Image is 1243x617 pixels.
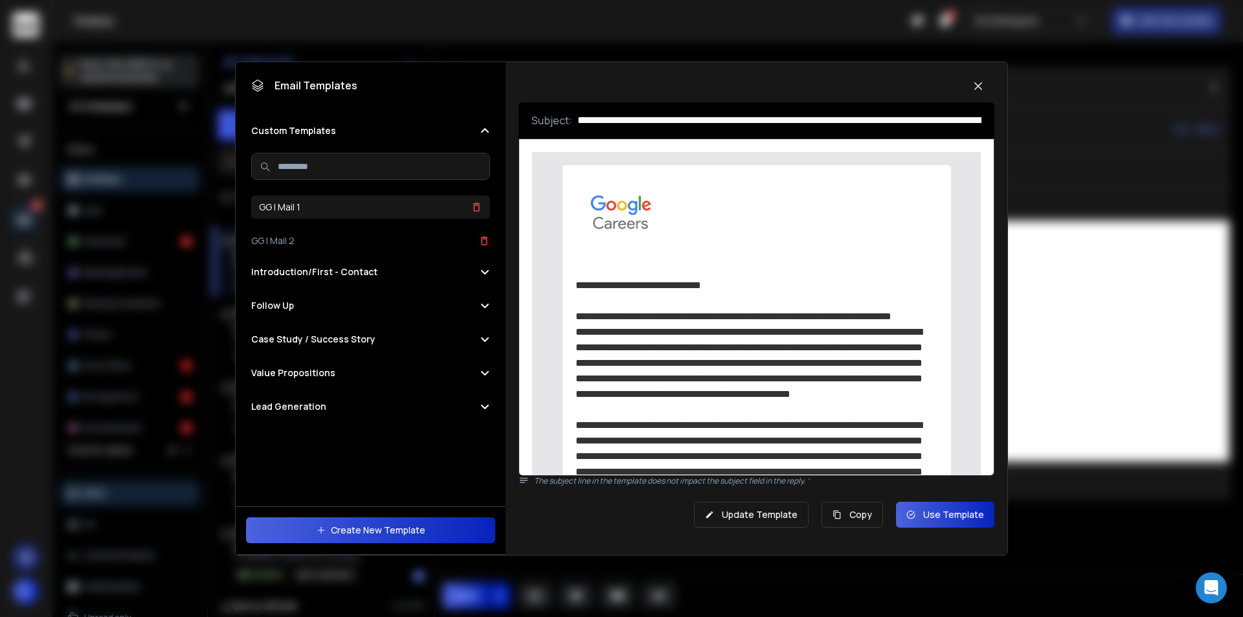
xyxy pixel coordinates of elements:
[251,366,490,379] button: Value Propositions
[896,502,994,528] button: Use Template
[694,502,809,528] button: Update Template
[787,475,810,486] span: reply.
[251,299,490,312] button: Follow Up
[822,502,883,528] button: Copy
[246,517,495,543] button: Create New Template
[251,265,490,278] button: Introduction/First - Contact
[1196,572,1227,603] div: Open Intercom Messenger
[532,113,572,128] p: Subject:
[251,400,490,413] button: Lead Generation
[251,333,490,346] button: Case Study / Success Story
[534,476,994,486] p: The subject line in the template does not impact the subject field in the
